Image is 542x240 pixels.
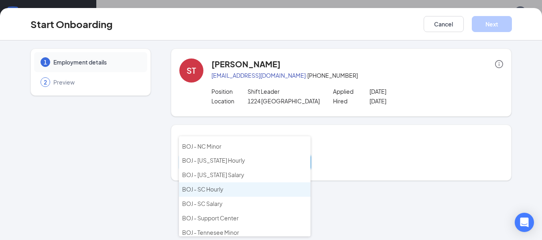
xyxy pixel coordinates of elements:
[182,143,221,150] span: BOJ - NC Minor
[211,71,503,79] p: · [PHONE_NUMBER]
[182,186,223,193] span: BOJ - SC Hourly
[424,16,464,32] button: Cancel
[495,60,503,68] span: info-circle
[44,58,47,66] span: 1
[248,97,321,105] p: 1224 [GEOGRAPHIC_DATA]
[369,97,443,105] p: [DATE]
[211,72,306,79] a: [EMAIL_ADDRESS][DOMAIN_NAME]
[30,17,113,31] h3: Start Onboarding
[369,87,443,95] p: [DATE]
[211,87,248,95] p: Position
[515,213,534,232] div: Open Intercom Messenger
[182,214,239,222] span: BOJ - Support Center
[182,200,223,207] span: BOJ - SC Salary
[211,97,248,105] p: Location
[472,16,512,32] button: Next
[53,78,139,86] span: Preview
[187,65,196,76] div: ST
[211,58,280,70] h4: [PERSON_NAME]
[179,135,503,146] h4: Onboarding process
[182,229,239,236] span: BOJ - Tennesee Minor
[182,157,245,164] span: BOJ - [US_STATE] Hourly
[333,97,369,105] p: Hired
[182,171,244,178] span: BOJ - [US_STATE] Salary
[333,87,369,95] p: Applied
[248,87,321,95] p: Shift Leader
[44,78,47,86] span: 2
[53,58,139,66] span: Employment details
